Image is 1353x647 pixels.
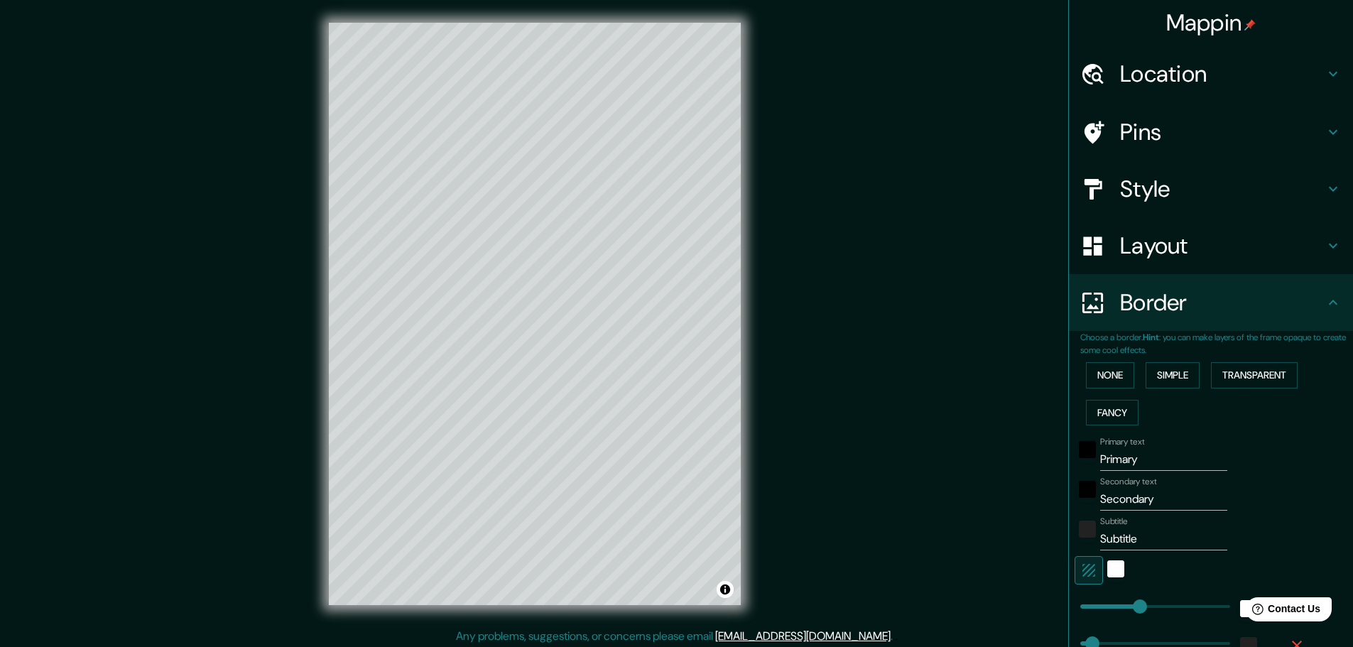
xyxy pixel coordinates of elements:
[1211,362,1298,388] button: Transparent
[1100,476,1157,488] label: Secondary text
[1146,362,1200,388] button: Simple
[1079,521,1096,538] button: color-222222
[1244,19,1256,31] img: pin-icon.png
[1069,217,1353,274] div: Layout
[1143,332,1159,343] b: Hint
[1120,175,1325,203] h4: Style
[715,629,891,643] a: [EMAIL_ADDRESS][DOMAIN_NAME]
[1120,232,1325,260] h4: Layout
[1069,45,1353,102] div: Location
[1120,60,1325,88] h4: Location
[1120,288,1325,317] h4: Border
[1079,441,1096,458] button: black
[1069,104,1353,161] div: Pins
[1079,481,1096,498] button: black
[1120,118,1325,146] h4: Pins
[893,628,895,645] div: .
[1166,9,1256,37] h4: Mappin
[1100,436,1144,448] label: Primary text
[1086,400,1139,426] button: Fancy
[717,581,734,598] button: Toggle attribution
[1086,362,1134,388] button: None
[1080,331,1353,357] p: Choose a border. : you can make layers of the frame opaque to create some cool effects.
[1069,161,1353,217] div: Style
[895,628,898,645] div: .
[456,628,893,645] p: Any problems, suggestions, or concerns please email .
[1107,560,1124,577] button: white
[1069,274,1353,331] div: Border
[1100,516,1128,528] label: Subtitle
[1227,592,1337,631] iframe: Help widget launcher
